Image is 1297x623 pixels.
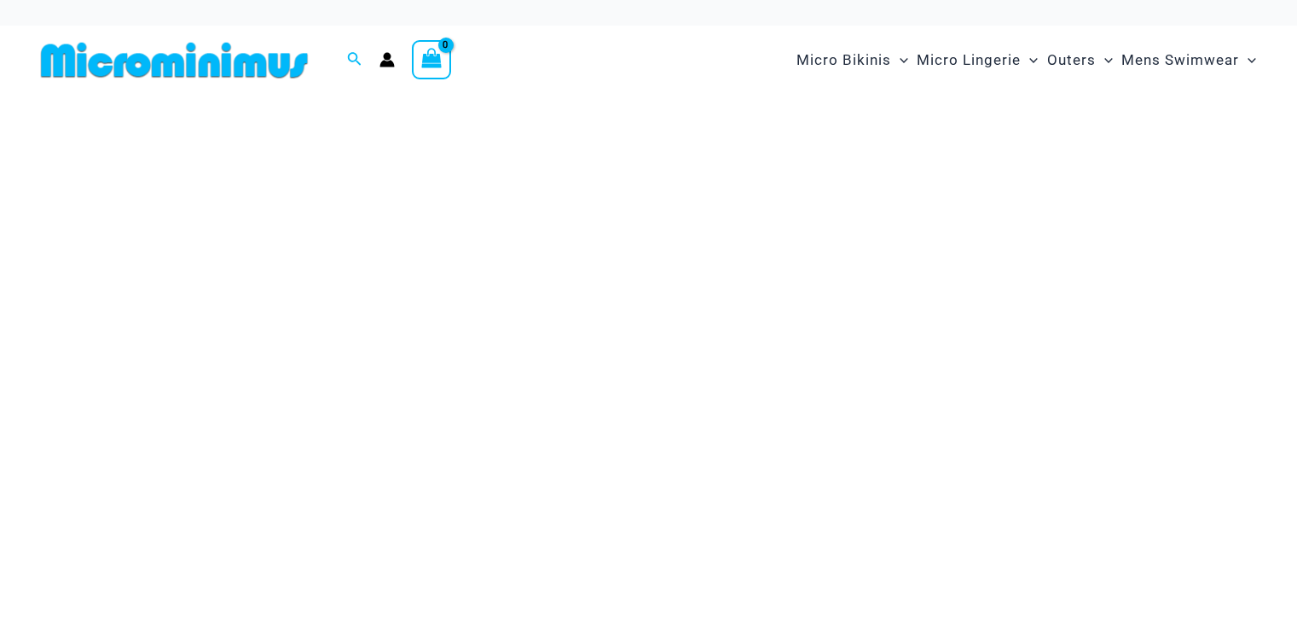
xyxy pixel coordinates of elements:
[34,41,315,79] img: MM SHOP LOGO FLAT
[792,34,912,86] a: Micro BikinisMenu ToggleMenu Toggle
[1047,38,1096,82] span: Outers
[917,38,1021,82] span: Micro Lingerie
[1043,34,1117,86] a: OutersMenu ToggleMenu Toggle
[912,34,1042,86] a: Micro LingerieMenu ToggleMenu Toggle
[1096,38,1113,82] span: Menu Toggle
[1239,38,1256,82] span: Menu Toggle
[412,40,451,79] a: View Shopping Cart, empty
[796,38,891,82] span: Micro Bikinis
[1021,38,1038,82] span: Menu Toggle
[379,52,395,67] a: Account icon link
[347,49,362,71] a: Search icon link
[790,32,1263,89] nav: Site Navigation
[891,38,908,82] span: Menu Toggle
[1121,38,1239,82] span: Mens Swimwear
[1117,34,1260,86] a: Mens SwimwearMenu ToggleMenu Toggle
